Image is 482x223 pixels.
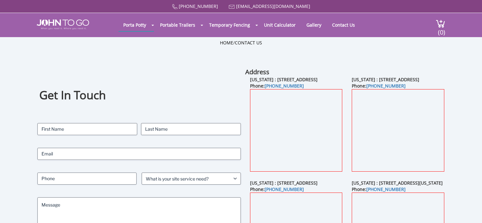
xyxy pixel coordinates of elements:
[438,23,445,36] span: (0)
[352,76,419,82] b: [US_STATE] : [STREET_ADDRESS]
[265,186,304,192] a: [PHONE_NUMBER]
[327,19,360,31] a: Contact Us
[250,76,318,82] b: [US_STATE] : [STREET_ADDRESS]
[366,83,406,89] a: [PHONE_NUMBER]
[235,40,262,46] a: Contact Us
[245,68,269,76] b: Address
[352,186,406,192] b: Phone:
[172,4,177,10] img: Call
[229,5,235,9] img: Mail
[37,173,137,185] input: Phone
[37,123,137,135] input: First Name
[220,40,262,46] ul: /
[352,83,406,89] b: Phone:
[352,180,443,186] b: [US_STATE] : [STREET_ADDRESS][US_STATE]
[37,148,241,160] input: Email
[37,19,89,30] img: JOHN to go
[250,83,304,89] b: Phone:
[436,19,445,28] img: cart a
[259,19,300,31] a: Unit Calculator
[39,88,239,103] h1: Get In Touch
[250,186,304,192] b: Phone:
[265,83,304,89] a: [PHONE_NUMBER]
[302,19,326,31] a: Gallery
[204,19,255,31] a: Temporary Fencing
[366,186,406,192] a: [PHONE_NUMBER]
[119,19,151,31] a: Porta Potty
[250,180,318,186] b: [US_STATE] : [STREET_ADDRESS]
[141,123,241,135] input: Last Name
[155,19,200,31] a: Portable Trailers
[236,3,310,9] a: [EMAIL_ADDRESS][DOMAIN_NAME]
[179,3,218,9] a: [PHONE_NUMBER]
[220,40,233,46] a: Home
